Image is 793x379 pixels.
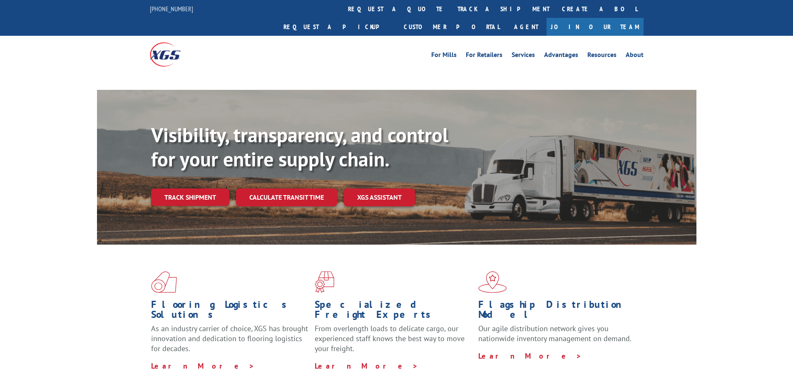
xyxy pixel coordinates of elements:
[626,52,644,61] a: About
[151,361,255,371] a: Learn More >
[151,122,448,172] b: Visibility, transparency, and control for your entire supply chain.
[547,18,644,36] a: Join Our Team
[344,188,415,206] a: XGS ASSISTANT
[478,271,507,293] img: xgs-icon-flagship-distribution-model-red
[236,188,337,206] a: Calculate transit time
[150,5,193,13] a: [PHONE_NUMBER]
[315,361,418,371] a: Learn More >
[587,52,617,61] a: Resources
[315,324,472,361] p: From overlength loads to delicate cargo, our experienced staff knows the best way to move your fr...
[151,300,308,324] h1: Flooring Logistics Solutions
[506,18,547,36] a: Agent
[315,300,472,324] h1: Specialized Freight Experts
[431,52,457,61] a: For Mills
[512,52,535,61] a: Services
[478,324,631,343] span: Our agile distribution network gives you nationwide inventory management on demand.
[151,188,229,206] a: Track shipment
[315,271,334,293] img: xgs-icon-focused-on-flooring-red
[277,18,398,36] a: Request a pickup
[544,52,578,61] a: Advantages
[151,324,308,353] span: As an industry carrier of choice, XGS has brought innovation and dedication to flooring logistics...
[151,271,177,293] img: xgs-icon-total-supply-chain-intelligence-red
[466,52,502,61] a: For Retailers
[478,300,636,324] h1: Flagship Distribution Model
[478,351,582,361] a: Learn More >
[398,18,506,36] a: Customer Portal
